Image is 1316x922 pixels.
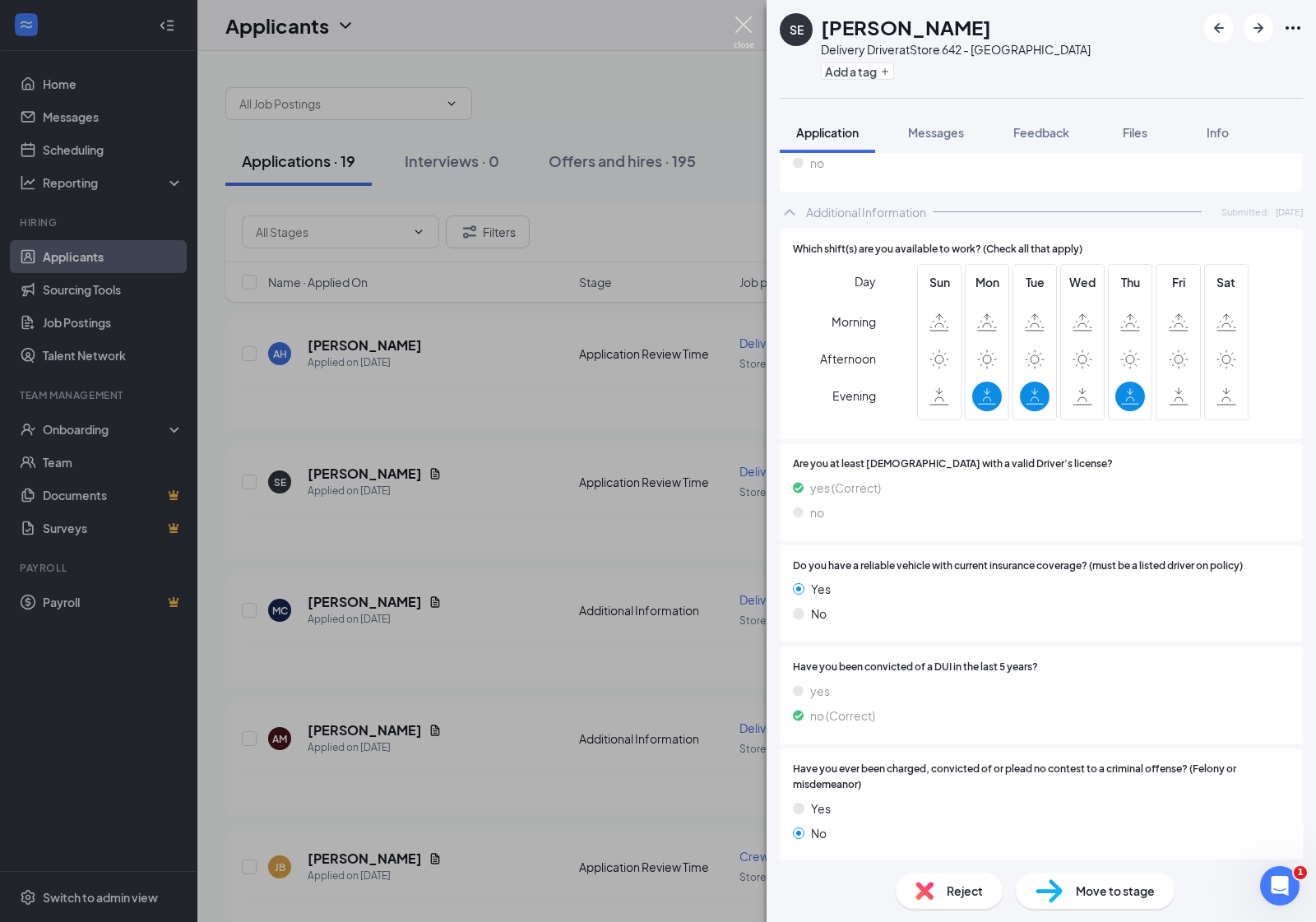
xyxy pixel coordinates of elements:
h1: [PERSON_NAME] [821,13,991,41]
iframe: Intercom live chat [1260,866,1300,906]
span: Which shift(s) are you available to work? (Check all that apply) [793,242,1082,257]
span: [DATE] [1276,205,1303,219]
svg: ArrowLeftNew [1209,18,1229,38]
button: ArrowLeftNew [1204,13,1234,43]
span: No [811,824,827,842]
span: no [810,154,824,172]
svg: ChevronUp [780,202,799,222]
div: SE [790,21,804,38]
span: yes (Correct) [810,479,881,497]
span: Thu [1115,273,1145,291]
span: Sat [1212,273,1241,291]
span: Fri [1164,273,1193,291]
div: Additional Information [806,204,926,220]
span: Tue [1020,273,1050,291]
span: Submitted: [1221,205,1269,219]
button: PlusAdd a tag [821,63,894,80]
span: yes [810,682,830,700]
span: no [810,503,824,521]
span: Day [855,272,876,290]
span: 1 [1294,866,1307,879]
div: Delivery Driver at Store 642 - [GEOGRAPHIC_DATA] [821,41,1091,58]
span: No [811,605,827,623]
span: Evening [832,381,876,410]
svg: ArrowRight [1249,18,1268,38]
svg: Plus [880,67,890,76]
svg: Ellipses [1283,18,1303,38]
span: Are you at least [DEMOGRAPHIC_DATA] with a valid Driver’s license? [793,456,1113,472]
span: Yes [811,799,831,818]
span: Info [1207,125,1229,140]
span: Wed [1068,273,1097,291]
span: Have you ever been charged, convicted of or plead no contest to a criminal offense? (Felony or mi... [793,762,1290,793]
span: Have you been convicted of a DUI in the last 5 years? [793,660,1038,675]
span: Yes [811,580,831,598]
span: Sun [924,273,954,291]
span: Application [796,125,859,140]
span: Move to stage [1076,882,1155,900]
span: no (Correct) [810,707,875,725]
span: Morning [832,307,876,336]
span: Reject [947,882,983,900]
button: ArrowRight [1244,13,1273,43]
span: Mon [972,273,1002,291]
span: Afternoon [820,344,876,373]
span: Do you have a reliable vehicle with current insurance coverage? (must be a listed driver on policy) [793,558,1243,574]
span: Messages [908,125,964,140]
span: Feedback [1013,125,1069,140]
span: Files [1123,125,1147,140]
